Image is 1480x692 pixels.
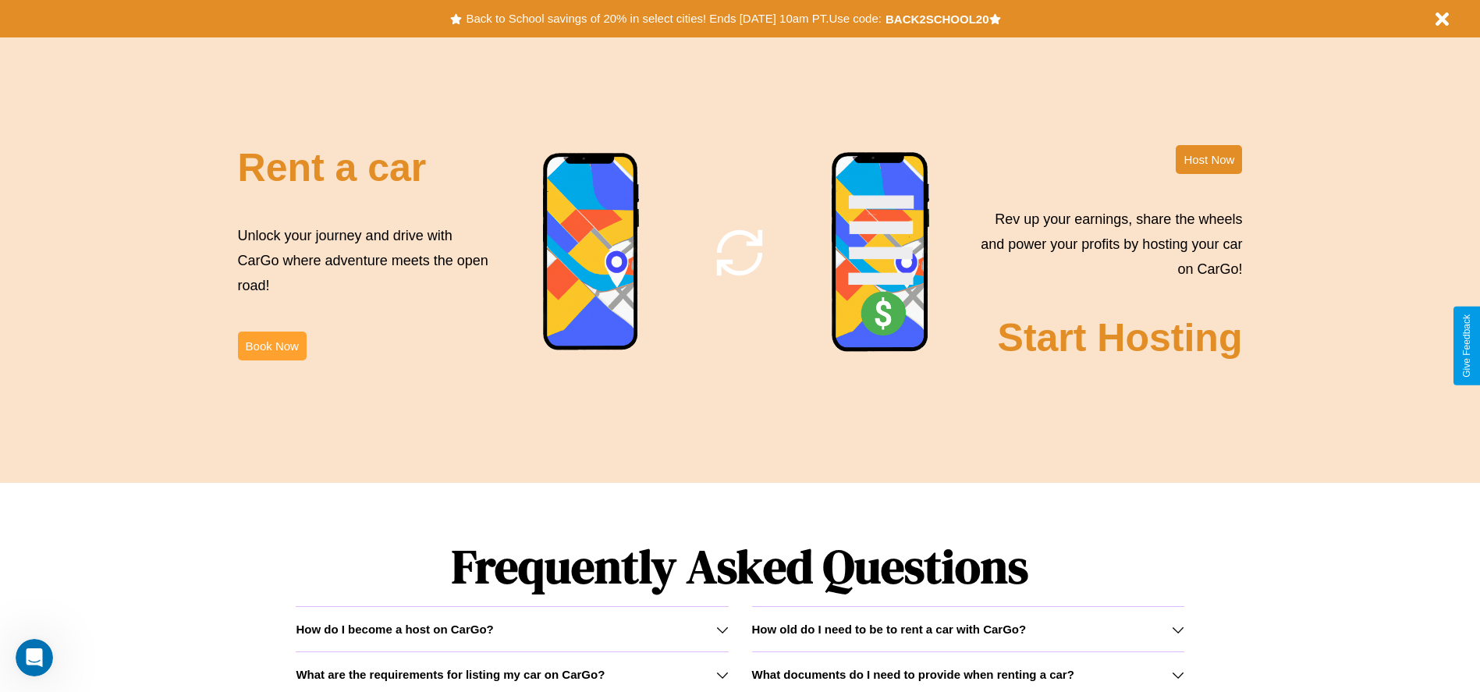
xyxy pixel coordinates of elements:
[542,152,641,353] img: phone
[831,151,931,354] img: phone
[16,639,53,676] iframe: Intercom live chat
[1461,314,1472,378] div: Give Feedback
[752,668,1074,681] h3: What documents do I need to provide when renting a car?
[238,145,427,190] h2: Rent a car
[462,8,885,30] button: Back to School savings of 20% in select cities! Ends [DATE] 10am PT.Use code:
[886,12,989,26] b: BACK2SCHOOL20
[1176,145,1242,174] button: Host Now
[998,315,1243,360] h2: Start Hosting
[296,668,605,681] h3: What are the requirements for listing my car on CarGo?
[296,527,1184,606] h1: Frequently Asked Questions
[296,623,493,636] h3: How do I become a host on CarGo?
[238,223,494,299] p: Unlock your journey and drive with CarGo where adventure meets the open road!
[752,623,1027,636] h3: How old do I need to be to rent a car with CarGo?
[238,332,307,360] button: Book Now
[971,207,1242,282] p: Rev up your earnings, share the wheels and power your profits by hosting your car on CarGo!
